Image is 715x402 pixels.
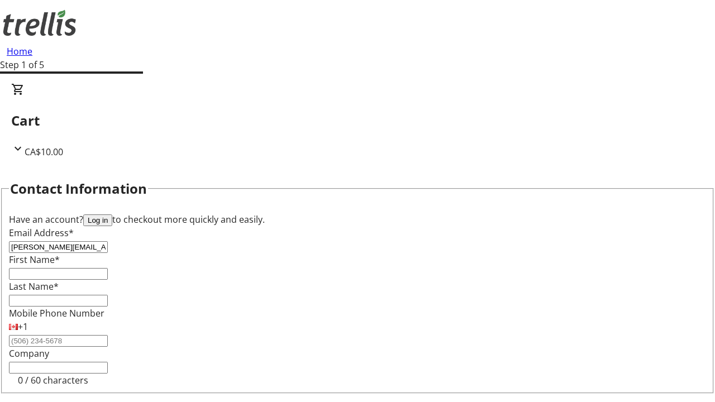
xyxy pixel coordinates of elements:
[9,213,706,226] div: Have an account? to checkout more quickly and easily.
[10,179,147,199] h2: Contact Information
[9,227,74,239] label: Email Address*
[83,214,112,226] button: Log in
[9,335,108,347] input: (506) 234-5678
[9,280,59,293] label: Last Name*
[11,83,704,159] div: CartCA$10.00
[18,374,88,386] tr-character-limit: 0 / 60 characters
[9,347,49,360] label: Company
[9,253,60,266] label: First Name*
[25,146,63,158] span: CA$10.00
[11,111,704,131] h2: Cart
[9,307,104,319] label: Mobile Phone Number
